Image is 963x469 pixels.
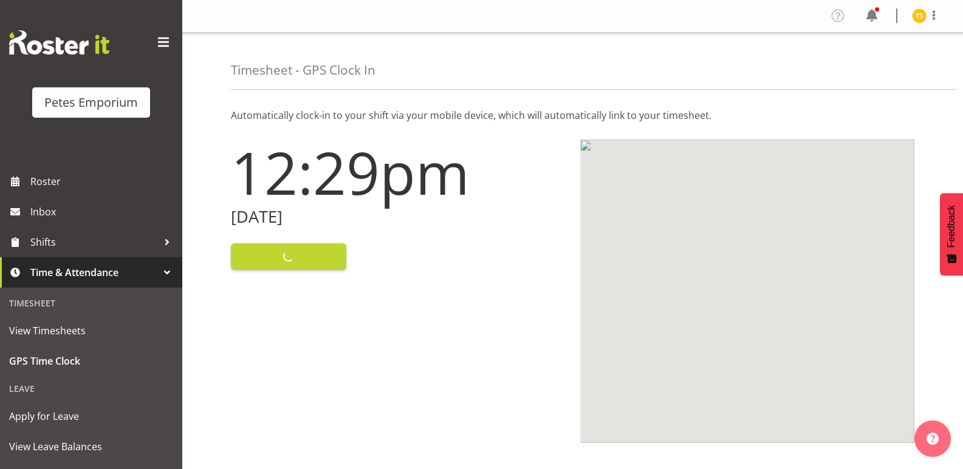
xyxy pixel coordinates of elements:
[9,407,173,425] span: Apply for Leave
[30,233,158,251] span: Shifts
[3,376,179,401] div: Leave
[940,193,963,275] button: Feedback - Show survey
[9,322,173,340] span: View Timesheets
[231,140,566,205] h1: 12:29pm
[3,401,179,431] a: Apply for Leave
[946,205,957,248] span: Feedback
[3,291,179,315] div: Timesheet
[9,352,173,370] span: GPS Time Clock
[3,431,179,462] a: View Leave Balances
[231,108,914,123] p: Automatically clock-in to your shift via your mobile device, which will automatically link to you...
[9,30,109,55] img: Rosterit website logo
[231,208,566,226] h2: [DATE]
[912,8,927,23] img: tamara-straker11292.jpg
[927,433,939,445] img: help-xxl-2.png
[30,263,158,282] span: Time & Attendance
[44,93,138,112] div: Petes Emporium
[30,203,176,221] span: Inbox
[30,172,176,191] span: Roster
[3,346,179,376] a: GPS Time Clock
[3,315,179,346] a: View Timesheets
[9,437,173,456] span: View Leave Balances
[231,63,375,77] h4: Timesheet - GPS Clock In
